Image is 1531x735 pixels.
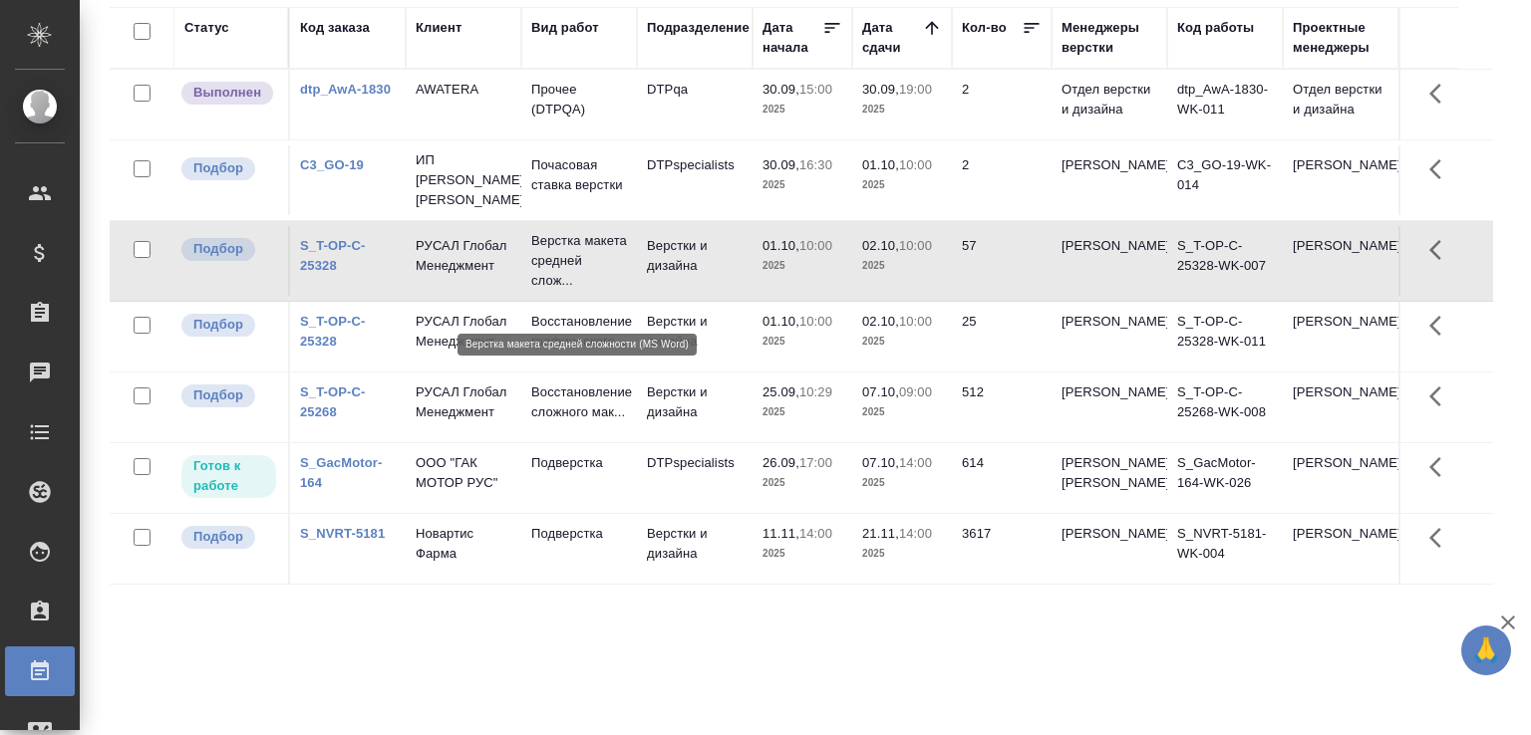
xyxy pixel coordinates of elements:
[1167,70,1283,139] td: dtp_AwA-1830-WK-011
[637,145,753,215] td: DTPspecialists
[763,473,842,493] p: 2025
[952,372,1052,442] td: 512
[179,236,278,263] div: Можно подбирать исполнителей
[899,82,932,97] p: 19:00
[899,455,932,470] p: 14:00
[1417,145,1465,193] button: Здесь прячутся важные кнопки
[862,175,942,195] p: 2025
[637,514,753,584] td: Верстки и дизайна
[1062,524,1157,544] p: [PERSON_NAME]
[1461,625,1511,675] button: 🙏
[952,514,1052,584] td: 3617
[763,157,799,172] p: 30.09,
[862,473,942,493] p: 2025
[1062,155,1157,175] p: [PERSON_NAME]
[300,82,391,97] a: dtp_AwA-1830
[952,443,1052,513] td: 614
[531,382,627,422] p: Восстановление сложного мак...
[899,157,932,172] p: 10:00
[862,526,899,541] p: 21.11,
[1417,226,1465,274] button: Здесь прячутся важные кнопки
[763,82,799,97] p: 30.09,
[862,238,899,253] p: 02.10,
[416,312,511,352] p: РУСАЛ Глобал Менеджмент
[862,157,899,172] p: 01.10,
[1417,514,1465,562] button: Здесь прячутся важные кнопки
[952,70,1052,139] td: 2
[799,82,832,97] p: 15:00
[1062,236,1157,256] p: [PERSON_NAME]
[763,256,842,276] p: 2025
[799,526,832,541] p: 14:00
[416,524,511,564] p: Новартис Фарма
[193,385,243,405] p: Подбор
[416,453,511,493] p: ООО "ГАК МОТОР РУС"
[179,453,278,500] div: Исполнитель может приступить к работе
[763,238,799,253] p: 01.10,
[416,236,511,276] p: РУСАЛ Глобал Менеджмент
[531,524,627,544] p: Подверстка
[862,384,899,399] p: 07.10,
[862,100,942,120] p: 2025
[179,524,278,551] div: Можно подбирать исполнителей
[899,384,932,399] p: 09:00
[179,382,278,409] div: Можно подбирать исполнителей
[193,456,264,496] p: Готов к работе
[300,526,385,541] a: S_NVRT-5181
[952,302,1052,371] td: 25
[531,231,627,291] p: Верстка макета средней слож...
[862,256,942,276] p: 2025
[862,314,899,329] p: 02.10,
[531,18,599,38] div: Вид работ
[193,83,261,103] p: Выполнен
[1283,443,1398,513] td: [PERSON_NAME]
[763,314,799,329] p: 01.10,
[1283,302,1398,371] td: [PERSON_NAME]
[1417,70,1465,118] button: Здесь прячутся важные кнопки
[799,384,832,399] p: 10:29
[300,238,366,273] a: S_T-OP-C-25328
[763,332,842,352] p: 2025
[763,175,842,195] p: 2025
[1469,629,1503,671] span: 🙏
[193,239,243,259] p: Подбор
[1167,145,1283,215] td: C3_GO-19-WK-014
[1283,372,1398,442] td: [PERSON_NAME]
[179,80,278,107] div: Исполнитель завершил работу
[1167,226,1283,296] td: S_T-OP-C-25328-WK-007
[799,238,832,253] p: 10:00
[184,18,229,38] div: Статус
[862,18,922,58] div: Дата сдачи
[1062,382,1157,402] p: [PERSON_NAME]
[193,315,243,335] p: Подбор
[416,18,461,38] div: Клиент
[862,402,942,422] p: 2025
[637,226,753,296] td: Верстки и дизайна
[862,332,942,352] p: 2025
[1283,70,1398,139] td: Отдел верстки и дизайна
[1062,453,1157,493] p: [PERSON_NAME], [PERSON_NAME]
[763,455,799,470] p: 26.09,
[179,155,278,182] div: Можно подбирать исполнителей
[862,455,899,470] p: 07.10,
[300,384,366,419] a: S_T-OP-C-25268
[637,443,753,513] td: DTPspecialists
[531,155,627,195] p: Почасовая ставка верстки
[1062,312,1157,332] p: [PERSON_NAME]
[416,150,511,210] p: ИП [PERSON_NAME] [PERSON_NAME]
[862,82,899,97] p: 30.09,
[1283,514,1398,584] td: [PERSON_NAME]
[193,527,243,547] p: Подбор
[1167,514,1283,584] td: S_NVRT-5181-WK-004
[179,312,278,339] div: Можно подбирать исполнителей
[899,314,932,329] p: 10:00
[193,158,243,178] p: Подбор
[300,455,382,490] a: S_GacMotor-164
[531,453,627,473] p: Подверстка
[1417,372,1465,420] button: Здесь прячутся важные кнопки
[799,157,832,172] p: 16:30
[962,18,1007,38] div: Кол-во
[763,526,799,541] p: 11.11,
[300,157,364,172] a: C3_GO-19
[300,18,370,38] div: Код заказа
